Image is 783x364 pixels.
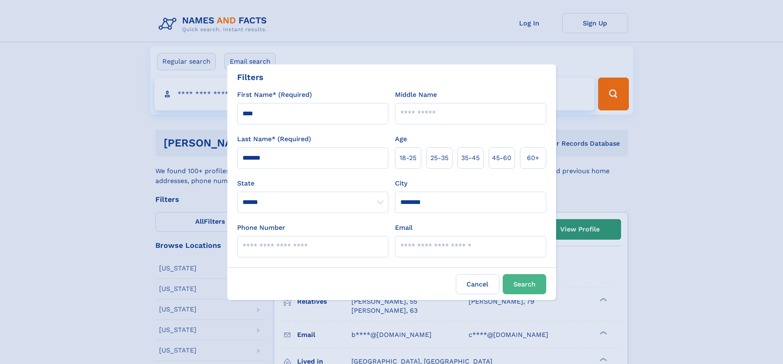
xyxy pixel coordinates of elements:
label: Cancel [456,274,499,294]
span: 60+ [527,153,539,163]
label: Phone Number [237,223,285,233]
label: City [395,179,407,188]
span: 35‑45 [461,153,480,163]
div: Filters [237,71,263,83]
label: First Name* (Required) [237,90,312,100]
label: Middle Name [395,90,437,100]
label: Last Name* (Required) [237,134,311,144]
label: Email [395,223,413,233]
span: 25‑35 [430,153,448,163]
label: State [237,179,388,188]
button: Search [503,274,546,294]
label: Age [395,134,407,144]
span: 18‑25 [400,153,416,163]
span: 45‑60 [492,153,511,163]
